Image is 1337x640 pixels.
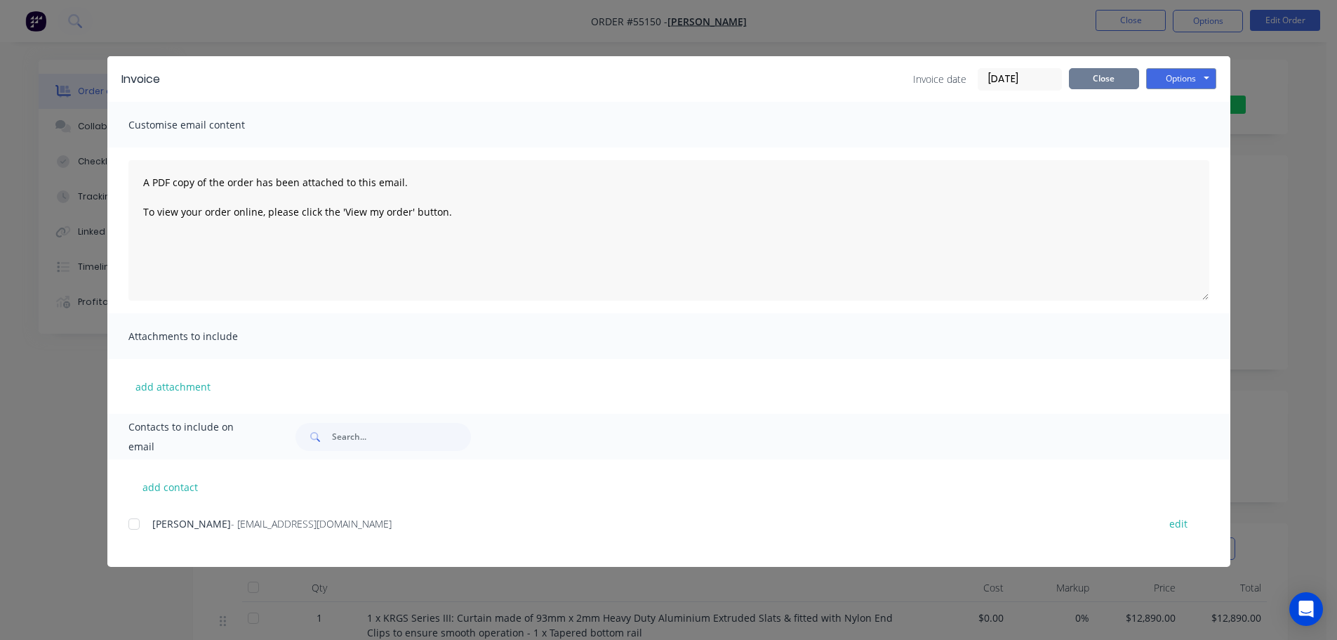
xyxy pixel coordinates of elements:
button: add attachment [128,376,218,397]
span: Contacts to include on email [128,417,261,457]
button: Options [1146,68,1216,89]
span: [PERSON_NAME] [152,517,231,530]
button: Close [1069,68,1139,89]
span: Invoice date [913,72,966,86]
div: Open Intercom Messenger [1289,592,1323,626]
span: Customise email content [128,115,283,135]
input: Search... [332,423,471,451]
div: Invoice [121,71,160,88]
textarea: A PDF copy of the order has been attached to this email. To view your order online, please click ... [128,160,1209,301]
span: Attachments to include [128,327,283,346]
span: - [EMAIL_ADDRESS][DOMAIN_NAME] [231,517,392,530]
button: edit [1161,514,1196,533]
button: add contact [128,476,213,497]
